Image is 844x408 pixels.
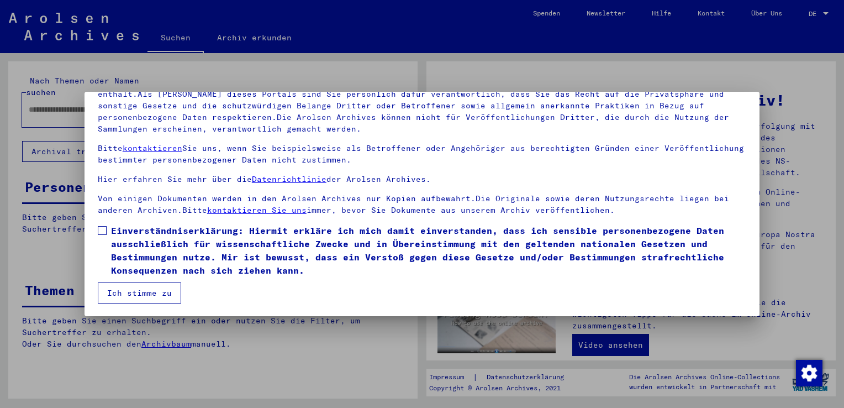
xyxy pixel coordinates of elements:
[98,143,746,166] p: Bitte Sie uns, wenn Sie beispielsweise als Betroffener oder Angehöriger aus berechtigten Gründen ...
[123,143,182,153] a: kontaktieren
[111,224,746,277] span: Einverständniserklärung: Hiermit erkläre ich mich damit einverstanden, dass ich sensible personen...
[252,174,326,184] a: Datenrichtlinie
[98,77,746,135] p: Bitte beachten Sie, dass dieses Portal über NS - Verfolgte sensible Daten zu identifizierten oder...
[796,360,822,386] img: Zustimmung ändern
[207,205,307,215] a: kontaktieren Sie uns
[98,174,746,185] p: Hier erfahren Sie mehr über die der Arolsen Archives.
[795,359,822,386] div: Zustimmung ändern
[98,193,746,216] p: Von einigen Dokumenten werden in den Arolsen Archives nur Kopien aufbewahrt.Die Originale sowie d...
[98,283,181,304] button: Ich stimme zu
